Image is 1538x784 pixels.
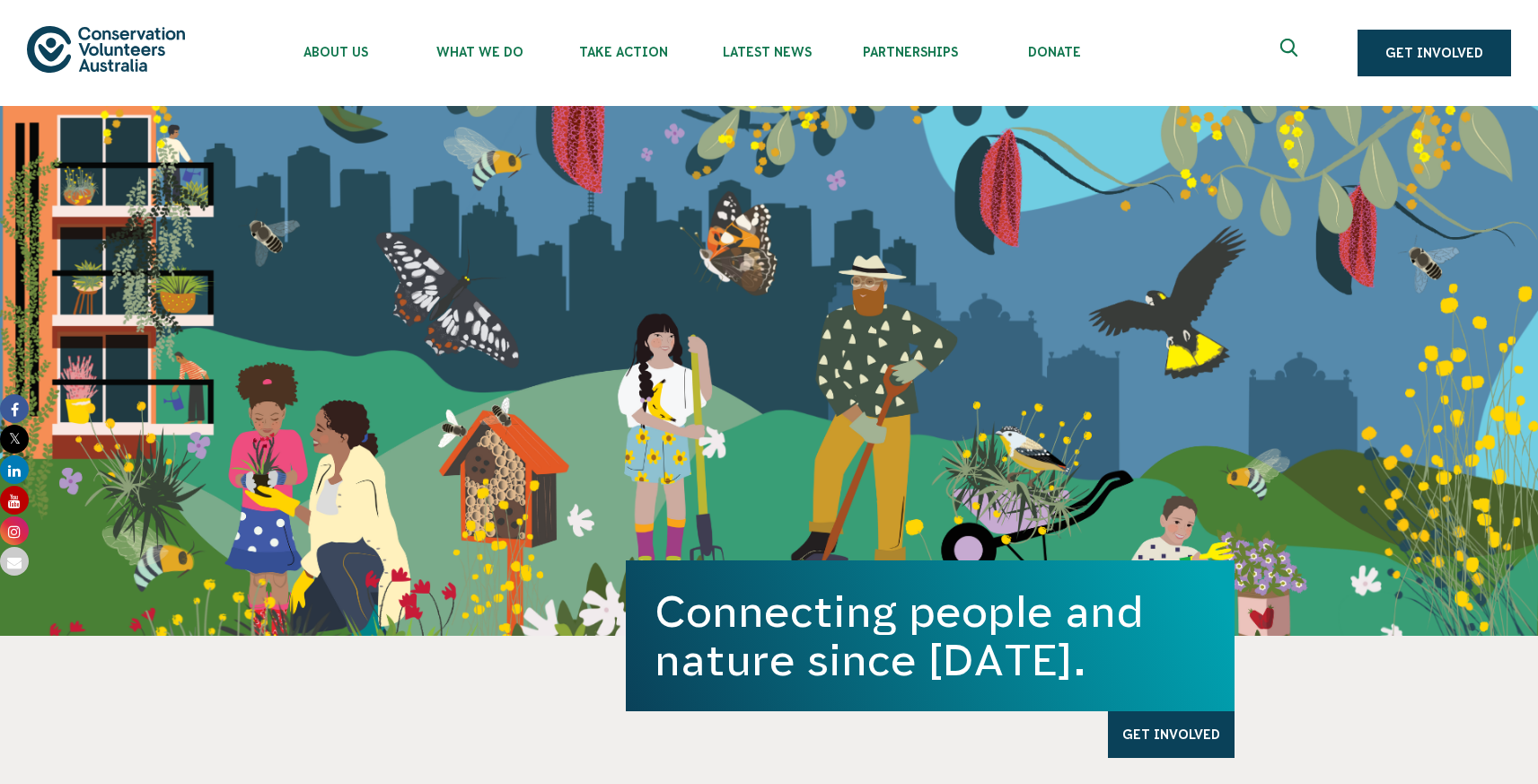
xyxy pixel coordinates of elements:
[1108,711,1235,758] a: Get Involved
[655,587,1206,684] h1: Connecting people and nature since [DATE].
[1358,30,1511,76] a: Get Involved
[695,45,839,59] span: Latest News
[264,45,408,59] span: About Us
[551,45,695,59] span: Take Action
[1270,31,1313,75] button: Expand search box Close search box
[27,26,185,72] img: logo.svg
[1280,39,1303,67] span: Expand search box
[408,45,551,59] span: What We Do
[982,45,1126,59] span: Donate
[839,45,982,59] span: Partnerships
